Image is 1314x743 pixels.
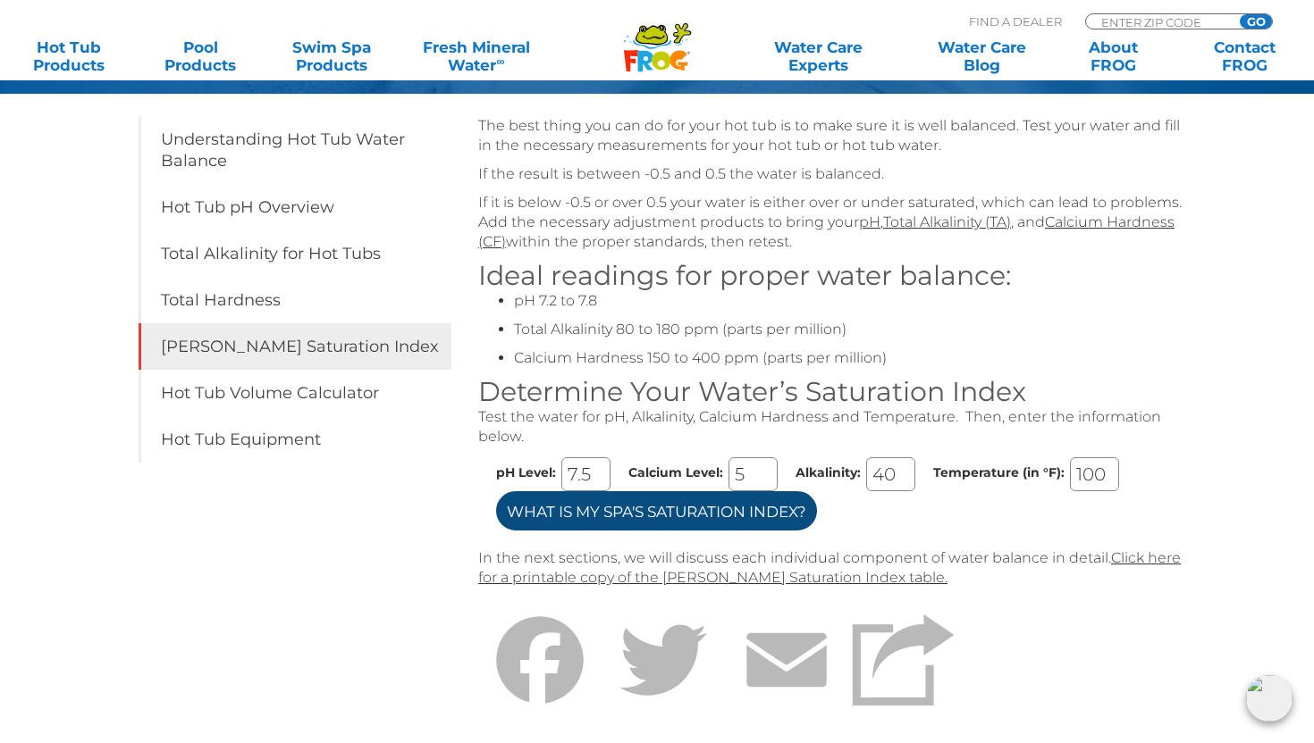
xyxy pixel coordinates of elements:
input: What is my Spa's Saturation Index? [496,491,817,530]
a: pH [859,213,880,230]
a: Hot TubProducts [18,38,120,74]
sup: ∞ [496,54,504,68]
h3: Ideal readings for proper water balance: [478,261,1193,291]
p: The best thing you can do for your hot tub is to make sure it is well balanced. Test your water a... [478,116,1193,155]
p: If the result is between -0.5 and 0.5 the water is balanced. [478,164,1193,184]
a: Total Alkalinity for Hot Tubs [139,230,451,277]
p: Find A Dealer [969,13,1062,29]
p: If it is below -0.5 or over 0.5 your water is either over or under saturated, which can lead to p... [478,193,1193,252]
a: ContactFROG [1194,38,1296,74]
a: Total Hardness [139,277,451,323]
label: Alkalinity: [796,465,861,480]
a: Water CareBlog [931,38,1032,74]
input: Zip Code Form [1099,14,1220,29]
a: Understanding Hot Tub Water Balance [139,116,451,184]
img: openIcon [1246,675,1293,722]
p: Test the water for pH, Alkalinity, Calcium Hardness and Temperature. Then, enter the information ... [478,407,1193,447]
a: Hot Tub Volume Calculator [139,370,451,416]
li: pH 7.2 to 7.8 [514,291,1193,311]
a: PoolProducts [149,38,251,74]
li: Total Alkalinity 80 to 180 ppm (parts per million) [514,320,1193,339]
a: Fresh MineralWater∞ [412,38,540,74]
h3: Determine Your Water’s Saturation Index [478,377,1193,407]
label: Temperature (in °F): [933,465,1065,480]
label: Calcium Level: [628,465,723,480]
a: Total Alkalinity (TA) [883,213,1011,230]
a: Water CareExperts [736,38,902,74]
a: Hot Tub Equipment [139,416,451,463]
a: Swim SpaProducts [281,38,383,74]
img: Share [852,614,955,706]
input: GO [1240,14,1272,29]
li: Calcium Hardness 150 to 400 ppm (parts per million) [514,348,1193,368]
a: [PERSON_NAME] Saturation Index [139,323,451,370]
a: AboutFROG [1062,38,1164,74]
a: Hot Tub pH Overview [139,184,451,230]
label: pH Level: [496,465,556,480]
p: In the next sections, we will discuss each individual component of water balance in detail. [478,548,1193,588]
